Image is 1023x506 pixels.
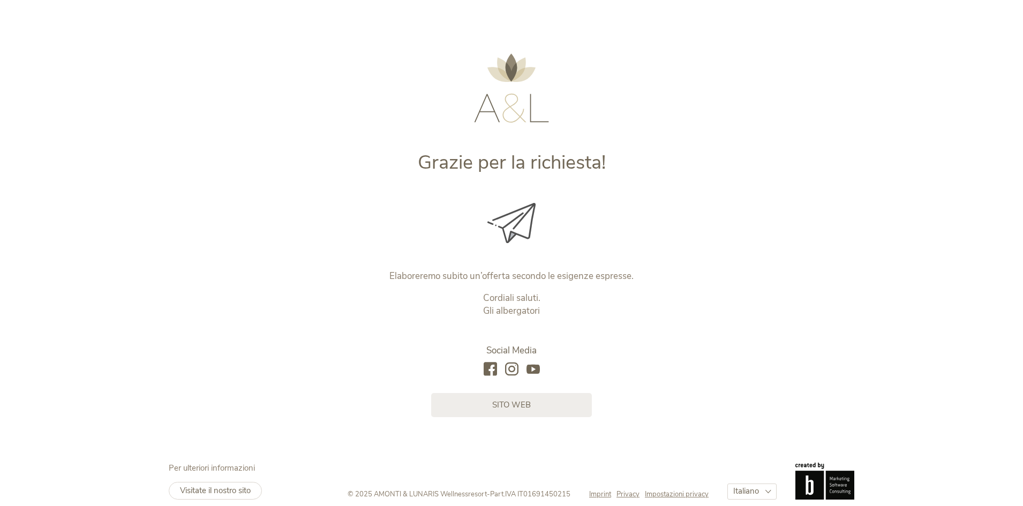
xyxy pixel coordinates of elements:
a: sito web [431,393,592,417]
a: youtube [526,362,540,377]
span: Social Media [486,344,537,357]
span: Visitate il nostro sito [180,485,251,496]
span: © 2025 AMONTI & LUNARIS Wellnessresort [348,489,487,499]
p: Elaboreremo subito un’offerta secondo le esigenze espresse. [288,270,735,283]
span: - [487,489,490,499]
img: AMONTI & LUNARIS Wellnessresort [474,54,549,123]
p: Cordiali saluti. Gli albergatori [288,292,735,318]
a: facebook [484,362,497,377]
span: Per ulteriori informazioni [169,463,255,473]
img: Grazie per la richiesta! [487,203,536,243]
a: Visitate il nostro sito [169,482,262,500]
a: Impostazioni privacy [645,489,709,499]
span: Imprint [589,489,611,499]
a: instagram [505,362,518,377]
span: Part.IVA IT01691450215 [490,489,570,499]
span: Privacy [616,489,640,499]
img: Brandnamic GmbH | Leading Hospitality Solutions [795,463,854,499]
a: Privacy [616,489,645,499]
a: Imprint [589,489,616,499]
span: Grazie per la richiesta! [418,149,606,176]
span: sito web [492,399,531,411]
